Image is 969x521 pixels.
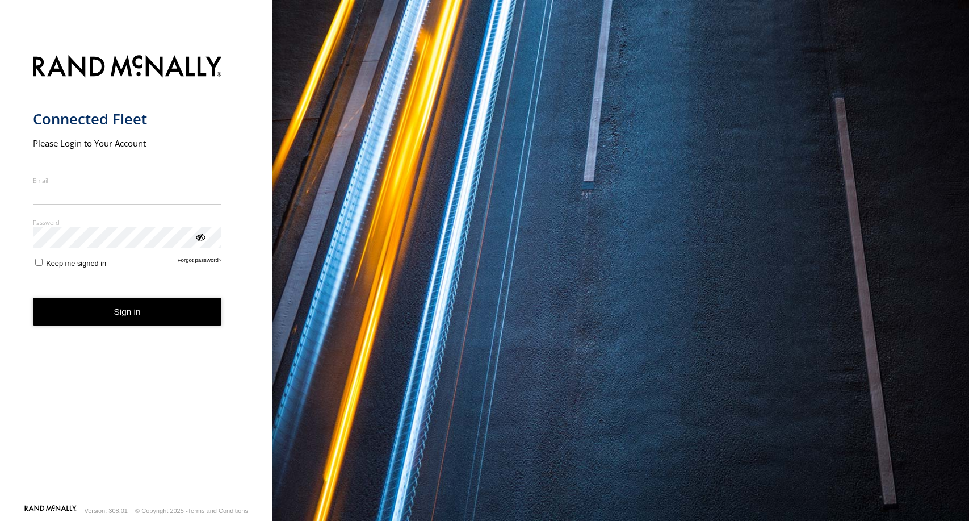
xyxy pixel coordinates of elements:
div: ViewPassword [194,231,205,242]
a: Forgot password? [178,257,222,268]
a: Terms and Conditions [188,507,248,514]
a: Visit our Website [24,505,77,516]
div: © Copyright 2025 - [135,507,248,514]
label: Email [33,176,222,185]
input: Keep me signed in [35,259,43,266]
div: Version: 308.01 [85,507,128,514]
h1: Connected Fleet [33,110,222,128]
h2: Please Login to Your Account [33,137,222,149]
span: Keep me signed in [46,259,106,268]
button: Sign in [33,298,222,326]
form: main [33,48,240,504]
img: Rand McNally [33,53,222,82]
label: Password [33,218,222,227]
